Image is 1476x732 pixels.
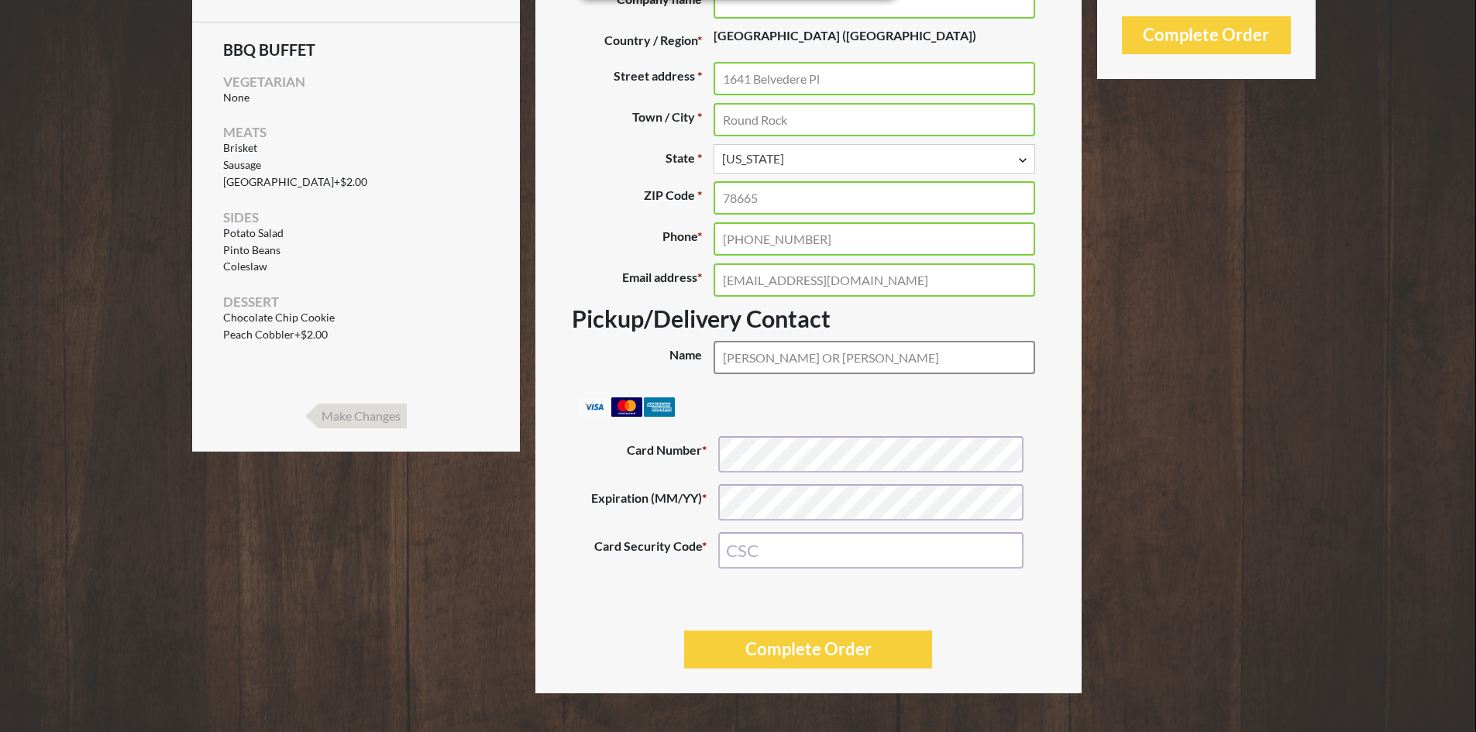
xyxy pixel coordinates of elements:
[223,74,305,90] span: Vegetarian
[572,103,714,136] label: Town / City
[223,91,489,105] li: None
[223,124,267,140] span: Meats
[722,149,1027,168] span: Texas
[223,260,489,273] li: Coleslaw
[583,484,718,521] label: Expiration (MM/YY)
[223,328,489,342] li: Peach Cobbler
[697,109,702,124] abbr: required
[697,68,702,83] abbr: required
[714,28,976,43] strong: [GEOGRAPHIC_DATA] ([GEOGRAPHIC_DATA])
[583,436,1033,579] fieldset: Payment Info
[579,397,610,417] img: visa
[223,159,489,172] li: Sausage
[223,244,489,257] li: Pinto Beans
[572,181,714,215] label: ZIP Code
[714,144,1035,174] span: State
[644,397,675,417] img: amex
[223,176,489,189] li: [GEOGRAPHIC_DATA]
[718,532,1024,569] input: CSC
[714,62,1035,95] input: House number and street name
[572,144,714,174] label: State
[223,142,489,155] li: Brisket
[223,209,259,225] span: Sides
[223,227,489,240] li: Potato Salad
[611,397,642,417] img: mastercard
[1122,16,1291,54] button: Complete Order
[572,62,714,95] label: Street address
[334,176,470,189] span: +$2.00
[697,150,702,165] abbr: required
[583,436,718,473] label: Card Number
[223,311,489,325] li: Chocolate Chip Cookie
[697,187,702,202] abbr: required
[684,631,933,668] button: Complete Order
[572,341,714,374] label: Name
[294,328,430,342] span: +$2.00
[223,42,489,57] span: BBQ Buffet
[572,222,714,256] label: Phone
[572,263,714,297] label: Email address
[572,26,714,54] label: Country / Region
[572,304,1045,332] h3: Pickup/Delivery Contact
[305,404,407,428] input: Make Changes
[583,532,718,569] label: Card Security Code
[223,294,279,310] span: Dessert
